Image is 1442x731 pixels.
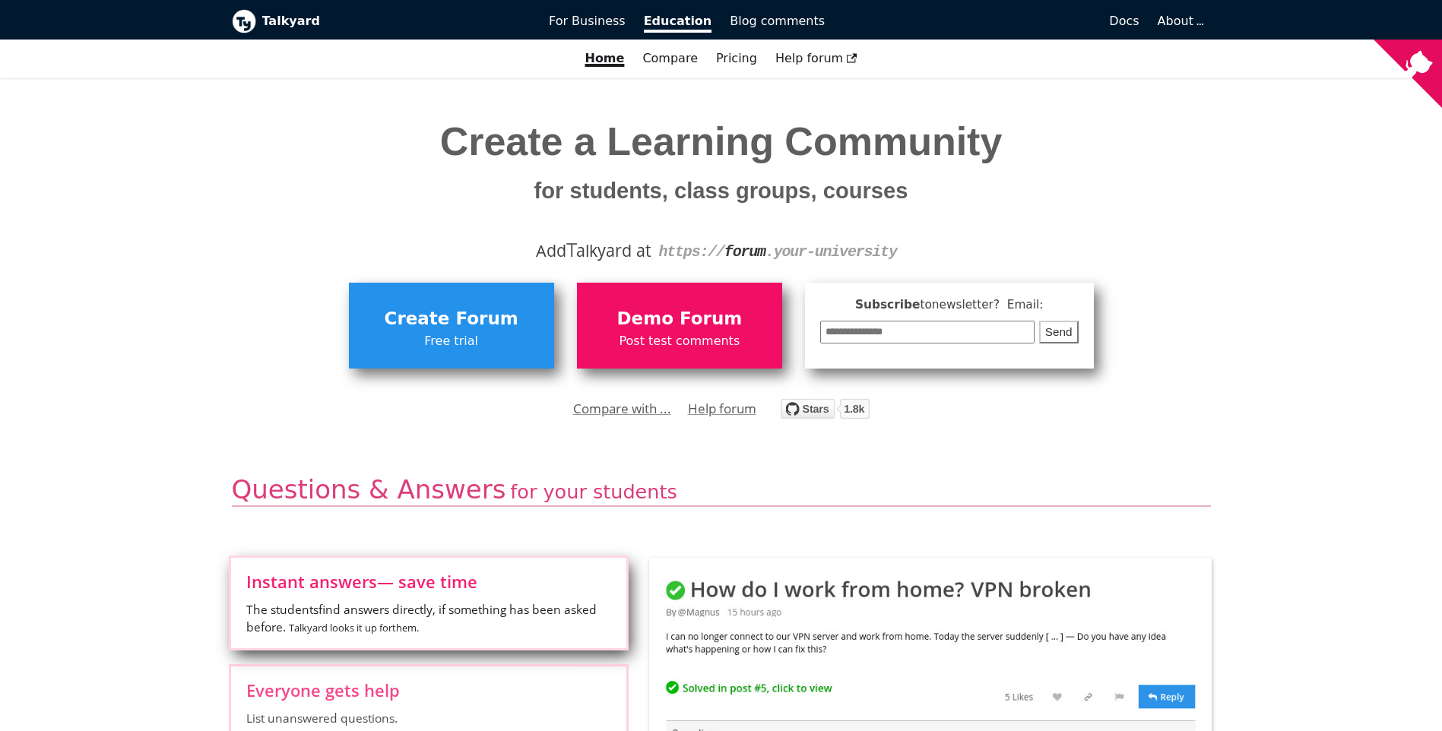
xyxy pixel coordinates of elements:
a: Blog comments [721,8,834,34]
span: Instant answers — save time [246,573,611,590]
a: For Business [540,8,635,34]
a: Docs [834,8,1149,34]
span: Create Forum [357,305,547,334]
span: T [566,236,577,263]
span: Create a Learning Community [440,119,1003,207]
span: for your students [510,480,677,503]
span: Blog comments [730,14,825,28]
span: Docs [1109,14,1139,28]
span: Help forum [775,51,857,65]
small: Talkyard looks it up for them . [289,621,419,634]
button: Send [1039,321,1079,344]
div: Add alkyard at [243,238,1200,264]
b: Talkyard [262,11,528,31]
span: Post test comments [585,331,775,351]
span: The students find answers directly, if something has been asked before. [246,601,611,636]
strong: forum [724,243,765,261]
a: Compare [642,51,698,65]
small: for students, class groups, courses [534,179,908,203]
a: Help forum [688,397,756,420]
span: For Business [549,14,626,28]
span: List unanswered questions. [246,710,611,726]
a: Pricing [707,46,766,71]
a: Star debiki/talkyard on GitHub [781,401,870,423]
a: Compare with ... [573,397,671,420]
code: https:// .your-university [658,243,896,261]
span: Everyone gets help [246,682,611,698]
span: Education [644,14,712,33]
span: Free trial [357,331,547,351]
span: Demo Forum [585,305,775,334]
h2: Questions & Answers [232,473,1211,508]
a: About [1158,14,1202,28]
img: Talkyard logo [232,9,256,33]
a: Demo ForumPost test comments [577,283,782,368]
a: Home [575,46,633,71]
span: Subscribe [820,296,1079,315]
img: talkyard.svg [781,399,870,419]
a: Create ForumFree trial [349,283,554,368]
a: Education [635,8,721,34]
a: Help forum [766,46,867,71]
span: to newsletter ? Email: [920,298,1043,312]
a: Talkyard logoTalkyard [232,9,528,33]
